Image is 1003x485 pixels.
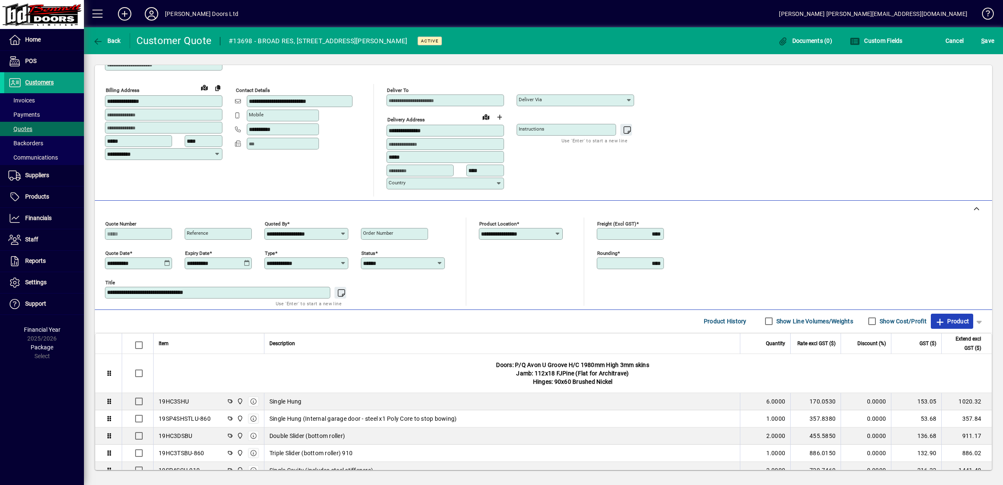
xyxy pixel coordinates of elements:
span: Package [31,344,53,351]
td: 357.84 [941,410,992,427]
td: 216.22 [891,462,941,479]
button: Copy to Delivery address [211,81,225,94]
mat-hint: Use 'Enter' to start a new line [276,299,342,308]
span: 2.0000 [766,432,786,440]
span: Reports [25,257,46,264]
span: 1.0000 [766,414,786,423]
a: Knowledge Base [976,2,993,29]
span: Bennett Doors Ltd [235,466,244,475]
div: Customer Quote [136,34,212,47]
span: Settings [25,279,47,286]
button: Profile [138,6,165,21]
span: Customers [25,79,54,86]
label: Show Line Volumes/Weights [775,317,853,325]
span: Quantity [766,339,785,348]
td: 1441.49 [941,462,992,479]
span: POS [25,58,37,64]
span: Back [93,37,121,44]
td: 0.0000 [841,427,891,445]
span: Home [25,36,41,43]
td: 1020.32 [941,393,992,410]
span: Support [25,300,46,307]
td: 0.0000 [841,462,891,479]
div: #13698 - BROAD RES, [STREET_ADDRESS][PERSON_NAME] [229,34,407,48]
td: 132.90 [891,445,941,462]
td: 0.0000 [841,445,891,462]
button: Custom Fields [848,33,905,48]
a: View on map [479,110,493,123]
button: Cancel [943,33,966,48]
span: Product History [704,315,747,328]
a: POS [4,51,84,72]
td: 0.0000 [841,393,891,410]
span: Description [269,339,295,348]
mat-label: Order number [363,230,393,236]
a: Settings [4,272,84,293]
button: Product History [700,314,750,329]
div: 19HC3SHU [159,397,189,406]
span: Suppliers [25,172,49,178]
mat-label: Quoted by [265,220,287,226]
div: 886.0150 [796,449,836,457]
span: Backorders [8,140,43,147]
a: Communications [4,150,84,165]
div: 720.7460 [796,466,836,475]
span: Single Hung [269,397,302,406]
button: Back [91,33,123,48]
div: 19SP4SCU-910 [159,466,200,475]
button: Documents (0) [776,33,834,48]
span: Payments [8,111,40,118]
button: Add [111,6,138,21]
span: 1.0000 [766,449,786,457]
div: Doors: P/Q Avon U Groove H/C 1980mm High 3mm skins Jamb: 112x18 FJPine (Flat for Architrave) Hing... [154,354,992,393]
span: Extend excl GST ($) [947,334,981,353]
a: Reports [4,251,84,272]
mat-hint: Use 'Enter' to start a new line [562,136,627,145]
span: Bennett Doors Ltd [235,431,244,440]
span: Staff [25,236,38,243]
td: 153.05 [891,393,941,410]
span: Product [935,315,969,328]
div: [PERSON_NAME] [PERSON_NAME][EMAIL_ADDRESS][DOMAIN_NAME] [779,7,967,21]
div: 357.8380 [796,414,836,423]
span: Documents (0) [778,37,832,44]
td: 53.68 [891,410,941,427]
mat-label: Title [105,279,115,285]
div: 455.5850 [796,432,836,440]
a: Home [4,29,84,50]
button: Save [979,33,996,48]
mat-label: Rounding [597,250,617,256]
td: 136.68 [891,427,941,445]
label: Show Cost/Profit [878,317,927,325]
mat-label: Instructions [519,126,544,132]
mat-label: Reference [187,230,208,236]
a: Financials [4,208,84,229]
app-page-header-button: Back [84,33,130,48]
span: GST ($) [919,339,936,348]
span: Single Hung (Internal garage door - steel x1 Poly Core to stop bowing) [269,414,457,423]
div: 19SP4SHSTLU-860 [159,414,211,423]
span: 6.0000 [766,397,786,406]
a: View on map [198,81,211,94]
span: Double Slider (bottom roller) [269,432,345,440]
button: Product [931,314,973,329]
span: Invoices [8,97,35,104]
span: Bennett Doors Ltd [235,448,244,458]
button: Choose address [493,110,506,124]
span: Communications [8,154,58,161]
td: 0.0000 [841,410,891,427]
mat-label: Expiry date [185,250,209,256]
span: Quotes [8,126,32,132]
span: Bennett Doors Ltd [235,414,244,423]
span: Triple Slider (bottom roller) 910 [269,449,353,457]
span: Active [421,38,439,44]
span: Single Cavity (includes steel stiffeners) [269,466,373,475]
span: Item [159,339,169,348]
div: 170.0530 [796,397,836,406]
td: 911.17 [941,427,992,445]
span: Financial Year [24,326,60,333]
a: Support [4,294,84,315]
mat-label: Country [389,180,405,186]
mat-label: Type [265,250,275,256]
span: Products [25,193,49,200]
